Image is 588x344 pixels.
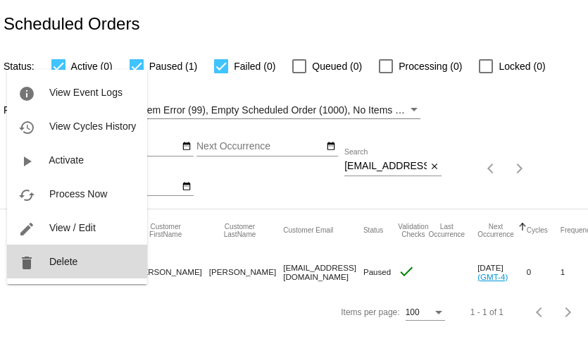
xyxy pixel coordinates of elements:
span: View / Edit [49,222,96,233]
span: View Cycles History [49,121,136,132]
mat-icon: cached [18,187,35,204]
mat-icon: play_arrow [18,153,35,170]
mat-icon: edit [18,221,35,238]
mat-icon: history [18,119,35,136]
mat-icon: delete [18,254,35,271]
span: Delete [49,256,77,267]
span: Activate [49,154,84,166]
span: Process Now [49,188,107,199]
mat-icon: info [18,85,35,102]
span: View Event Logs [49,87,123,98]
